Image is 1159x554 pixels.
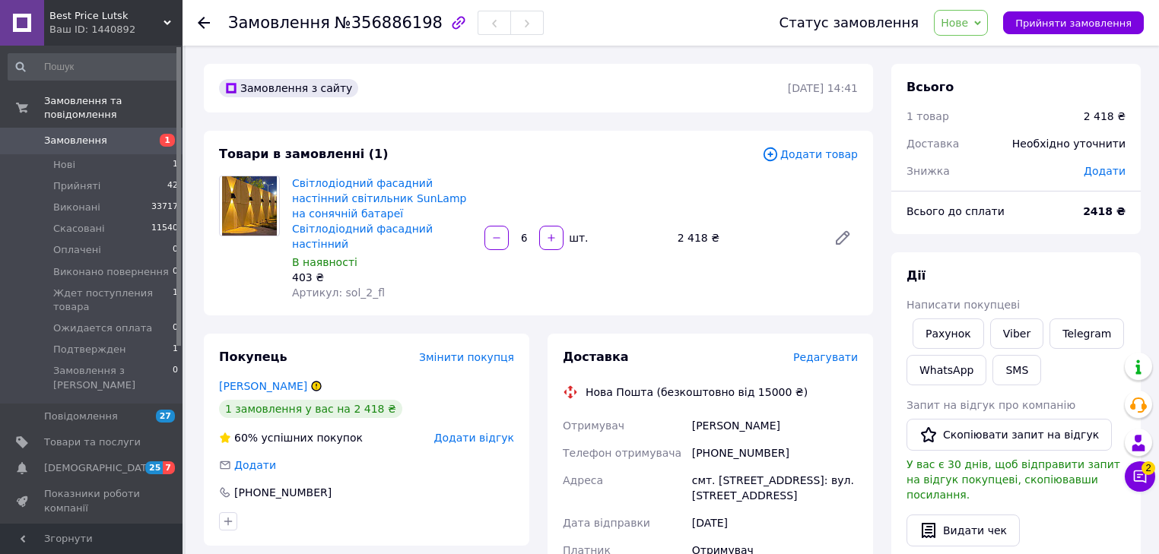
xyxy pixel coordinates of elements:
[1142,458,1155,472] span: 2
[44,94,183,122] span: Замовлення та повідомлення
[145,461,163,474] span: 25
[1083,205,1126,217] b: 2418 ₴
[582,385,811,400] div: Нова Пошта (безкоштовно від 15000 ₴)
[44,487,141,514] span: Показники роботи компанії
[689,439,861,467] div: [PHONE_NUMBER]
[827,223,858,253] a: Редагувати
[907,514,1020,546] button: Видати чек
[219,350,287,364] span: Покупець
[1003,11,1144,34] button: Прийняти замовлення
[1084,165,1126,177] span: Додати
[689,509,861,537] div: [DATE]
[234,432,258,444] span: 60%
[53,243,101,257] span: Оплачені
[907,165,950,177] span: Знижка
[173,364,178,391] span: 0
[793,351,858,363] span: Редагувати
[44,410,118,423] span: Повідомлення
[907,299,1020,311] span: Написати покупцеві
[44,134,107,147] span: Замовлення
[151,222,178,236] span: 11540
[8,53,179,81] input: Пошук
[992,355,1041,385] button: SMS
[565,230,589,245] div: шт.
[689,467,861,509] div: смт. [STREET_ADDRESS]: вул. [STREET_ADDRESS]
[335,14,443,32] span: №356886198
[219,147,389,161] span: Товари в замовленні (1)
[228,14,330,32] span: Замовлення
[233,485,333,500] div: [PHONE_NUMBER]
[219,380,307,392] a: [PERSON_NAME]
[151,201,178,214] span: 33717
[173,343,178,356] span: 1
[163,461,175,474] span: 7
[907,268,926,283] span: Дії
[292,256,357,268] span: В наявності
[173,158,178,172] span: 1
[419,351,514,363] span: Змінити покупця
[53,158,75,172] span: Нові
[907,138,959,150] span: Доставка
[173,321,178,335] span: 0
[219,79,358,97] div: Замовлення з сайту
[234,459,276,471] span: Додати
[1049,318,1124,349] a: Telegram
[788,82,858,94] time: [DATE] 14:41
[762,146,858,163] span: Додати товар
[219,400,402,418] div: 1 замовлення у вас на 2 418 ₴
[292,286,385,299] span: Артикул: sol_2_fl
[563,474,603,486] span: Адреса
[1125,461,1155,492] button: Чат з покупцем2
[173,243,178,257] span: 0
[44,461,157,475] span: [DEMOGRAPHIC_DATA]
[53,321,152,335] span: Ожидается оплата
[907,80,954,94] span: Всього
[53,286,173,314] span: Ждет поступления товара
[53,364,173,391] span: Замовлення з [PERSON_NAME]
[219,430,363,445] div: успішних покупок
[907,399,1075,411] span: Запит на відгук про компанію
[907,355,986,385] a: WhatsApp
[167,179,178,193] span: 42
[1003,127,1135,160] div: Необхідно уточнити
[49,9,164,23] span: Best Price Lutsk
[907,205,1005,217] span: Всього до сплати
[53,222,105,236] span: Скасовані
[173,265,178,279] span: 0
[198,15,210,30] div: Повернутися назад
[173,286,178,314] span: 1
[292,177,466,250] a: Світлодіодний фасадний настінний світильник SunLamp на сонячній батареї Світлодіодний фасадний на...
[1084,109,1126,124] div: 2 418 ₴
[780,15,919,30] div: Статус замовлення
[53,265,169,279] span: Виконано повернення
[907,110,949,122] span: 1 товар
[434,432,514,444] span: Додати відгук
[563,350,629,364] span: Доставка
[563,517,650,529] span: Дата відправки
[53,343,125,356] span: Подтвержден
[292,270,472,285] div: 403 ₴
[563,419,624,432] span: Отримувач
[907,458,1120,501] span: У вас є 30 днів, щоб відправити запит на відгук покупцеві, скопіювавши посилання.
[1015,17,1132,29] span: Прийняти замовлення
[689,412,861,439] div: [PERSON_NAME]
[672,227,821,249] div: 2 418 ₴
[913,318,984,349] button: Рахунок
[53,179,100,193] span: Прийняті
[941,17,968,29] span: Нове
[160,134,175,147] span: 1
[222,176,278,236] img: Світлодіодний фасадний настінний світильник SunLamp на сонячній батареї Світлодіодний фасадний на...
[156,410,175,423] span: 27
[563,447,681,459] span: Телефон отримувача
[49,23,183,36] div: Ваш ID: 1440892
[53,201,100,214] span: Виконані
[907,419,1112,451] button: Скопіювати запит на відгук
[990,318,1043,349] a: Viber
[44,435,141,449] span: Товари та послуги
